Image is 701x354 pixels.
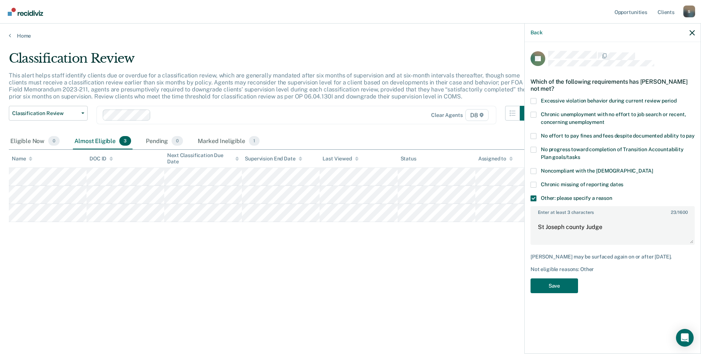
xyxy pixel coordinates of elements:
span: Noncompliant with the [DEMOGRAPHIC_DATA] [541,168,653,174]
span: D8 [465,109,489,121]
p: This alert helps staff identify clients due or overdue for a classification review, which are gen... [9,72,526,100]
div: Eligible Now [9,133,61,149]
div: Supervision End Date [245,156,302,162]
div: Not eligible reasons: Other [531,266,695,273]
textarea: St Joseph county Judge [531,217,694,244]
span: Other: please specify a reason [541,195,612,201]
span: 3 [119,136,131,146]
div: [PERSON_NAME] may be surfaced again on or after [DATE]. [531,254,695,260]
span: No effort to pay fines and fees despite documented ability to pay [541,133,695,139]
div: S [683,6,695,17]
div: Pending [144,133,184,149]
div: DOC ID [89,156,113,162]
span: / 1600 [671,210,687,215]
a: Home [9,32,692,39]
button: Back [531,29,542,36]
div: Classification Review [9,51,535,72]
div: Clear agents [431,112,462,118]
span: Chronic unemployment with no effort to job search or recent, concerning unemployment [541,111,686,125]
span: Chronic missing of reporting dates [541,181,623,187]
div: Which of the following requirements has [PERSON_NAME] not met? [531,72,695,98]
button: Profile dropdown button [683,6,695,17]
img: Recidiviz [8,8,43,16]
div: Open Intercom Messenger [676,329,694,347]
div: Almost Eligible [73,133,133,149]
span: 0 [172,136,183,146]
div: Status [401,156,416,162]
div: Next Classification Due Date [167,152,239,165]
span: 23 [671,210,676,215]
span: Excessive violation behavior during current review period [541,98,677,104]
span: No progress toward completion of Transition Accountability Plan goals/tasks [541,146,684,160]
div: Last Viewed [323,156,358,162]
div: Marked Ineligible [196,133,261,149]
button: Save [531,278,578,294]
div: Assigned to [478,156,513,162]
label: Enter at least 3 characters [531,207,694,215]
span: 0 [48,136,60,146]
span: 1 [249,136,260,146]
span: Classification Review [12,110,78,117]
div: Name [12,156,32,162]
